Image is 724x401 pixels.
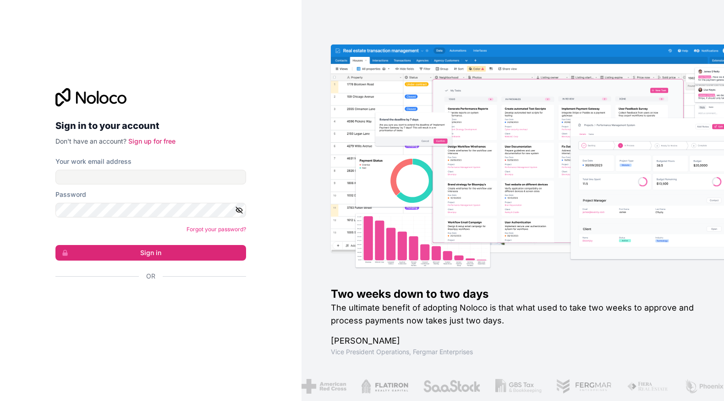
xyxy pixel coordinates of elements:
[331,347,695,356] h1: Vice President Operations , Fergmar Enterprises
[302,379,346,394] img: /assets/american-red-cross-BAupjrZR.png
[55,157,132,166] label: Your work email address
[128,137,176,145] a: Sign up for free
[331,334,695,347] h1: [PERSON_NAME]
[556,379,612,394] img: /assets/fergmar-CudnrXN5.png
[55,137,126,145] span: Don't have an account?
[361,379,409,394] img: /assets/flatiron-C8eUkumj.png
[186,226,246,233] a: Forgot your password?
[55,170,246,184] input: Email address
[55,190,86,199] label: Password
[331,287,695,301] h1: Two weeks down to two days
[55,245,246,261] button: Sign in
[423,379,481,394] img: /assets/saastock-C6Zbiodz.png
[495,379,542,394] img: /assets/gbstax-C-GtDUiK.png
[55,117,246,134] h2: Sign in to your account
[146,272,155,281] span: Or
[55,203,246,217] input: Password
[331,301,695,327] h2: The ultimate benefit of adopting Noloco is that what used to take two weeks to approve and proces...
[627,379,670,394] img: /assets/fiera-fwj2N5v4.png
